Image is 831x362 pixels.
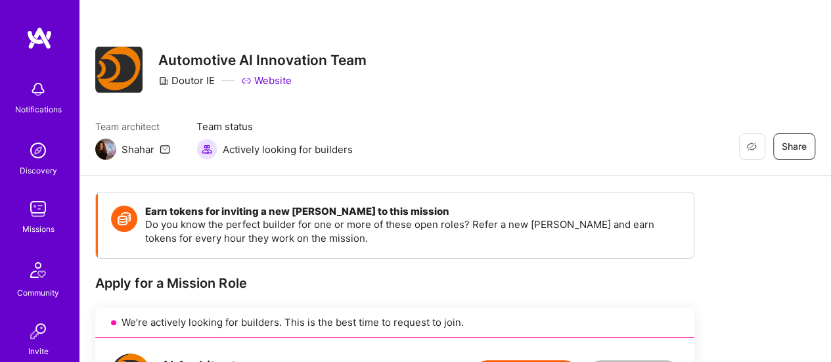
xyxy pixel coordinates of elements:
span: Share [782,140,807,153]
a: Website [241,74,292,87]
div: Notifications [15,102,62,116]
div: Apply for a Mission Role [95,275,694,292]
div: Discovery [20,164,57,177]
img: Token icon [111,206,137,232]
img: teamwork [25,196,51,222]
h3: Automotive AI Innovation Team [158,52,367,68]
div: Invite [28,344,49,358]
div: Shahar [122,143,154,156]
div: Missions [22,222,55,236]
img: Actively looking for builders [196,139,217,160]
p: Do you know the perfect builder for one or more of these open roles? Refer a new [PERSON_NAME] an... [145,217,681,245]
span: Team status [196,120,353,133]
span: Actively looking for builders [223,143,353,156]
h4: Earn tokens for inviting a new [PERSON_NAME] to this mission [145,206,681,217]
i: icon CompanyGray [158,76,169,86]
div: Doutor IE [158,74,215,87]
div: We’re actively looking for builders. This is the best time to request to join. [95,307,694,338]
img: Community [22,254,54,286]
i: icon Mail [160,144,170,154]
button: Share [773,133,815,160]
img: bell [25,76,51,102]
img: Company Logo [95,47,143,93]
div: Community [17,286,59,300]
img: Invite [25,318,51,344]
i: icon EyeClosed [746,141,757,152]
img: Team Architect [95,139,116,160]
img: discovery [25,137,51,164]
span: Team architect [95,120,170,133]
img: logo [26,26,53,50]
